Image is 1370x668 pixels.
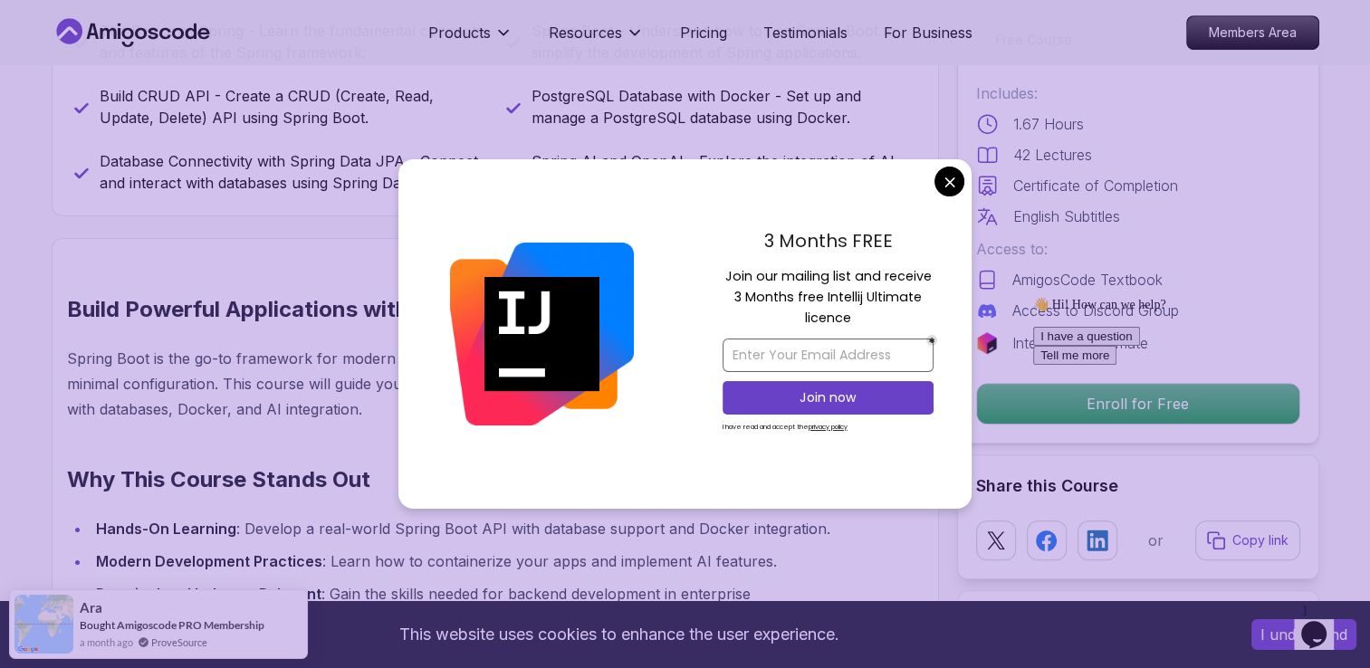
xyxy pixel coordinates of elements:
p: Spring Boot is the go-to framework for modern Java development, enabling rapid application buildi... [67,346,838,422]
strong: Practical and Industry-Relevant [96,585,321,603]
p: Products [428,22,491,43]
a: Amigoscode PRO Membership [117,618,264,632]
p: PostgreSQL Database with Docker - Set up and manage a PostgreSQL database using Docker. [532,85,916,129]
p: Database Connectivity with Spring Data JPA - Connect and interact with databases using Spring Dat... [100,150,484,194]
a: Testimonials [763,22,848,43]
button: Enroll for Free [976,383,1300,425]
p: 42 Lectures [1013,144,1092,166]
button: Tell me more [7,56,91,75]
span: a month ago [80,635,133,650]
strong: Modern Development Practices [96,552,322,570]
li: : Gain the skills needed for backend development in enterprise applications. [91,581,838,632]
p: IntelliJ IDEA Ultimate [1012,332,1148,354]
iframe: chat widget [1294,596,1352,650]
span: 👋 Hi! How can we help? [7,8,139,22]
p: Resources [549,22,622,43]
button: Products [428,22,513,58]
strong: Hands-On Learning [96,520,236,538]
div: 👋 Hi! How can we help?I have a questionTell me more [7,7,333,75]
h2: Build Powerful Applications with Spring Boot [67,295,838,324]
p: Certificate of Completion [1013,175,1178,196]
p: Spring AI and OpenAI - Explore the integration of AI and OpenAI with Spring applications. [532,150,916,194]
a: For Business [884,22,972,43]
button: Resources [549,22,644,58]
span: Ara [80,600,102,616]
iframe: chat widget [1026,290,1352,587]
a: Members Area [1186,15,1319,50]
p: Access to Discord Group [1012,300,1179,321]
p: AmigosCode Textbook [1012,269,1163,291]
p: English Subtitles [1013,205,1120,227]
span: Bought [80,618,115,632]
div: This website uses cookies to enhance the user experience. [14,615,1224,654]
p: 1.67 Hours [1013,113,1084,135]
p: Members Area [1187,16,1318,49]
p: Access to: [976,238,1300,260]
a: Pricing [680,22,727,43]
h2: Why This Course Stands Out [67,465,838,494]
a: ProveSource [151,635,207,650]
button: Accept cookies [1251,619,1356,650]
li: : Learn how to containerize your apps and implement AI features. [91,549,838,574]
p: Build CRUD API - Create a CRUD (Create, Read, Update, Delete) API using Spring Boot. [100,85,484,129]
img: provesource social proof notification image [14,595,73,654]
p: Includes: [976,82,1300,104]
h2: Share this Course [976,473,1300,499]
img: jetbrains logo [976,332,998,354]
p: Enroll for Free [977,384,1299,424]
li: : Develop a real-world Spring Boot API with database support and Docker integration. [91,516,838,541]
button: I have a question [7,37,114,56]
